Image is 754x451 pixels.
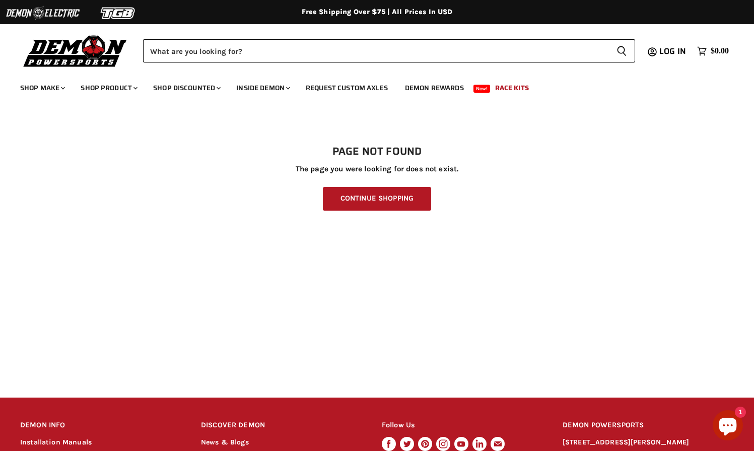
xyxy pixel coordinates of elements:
ul: Main menu [13,74,726,98]
a: Installation Manuals [20,438,92,446]
form: Product [143,39,635,62]
h2: DEMON INFO [20,414,182,437]
h2: Follow Us [382,414,543,437]
a: Request Custom Axles [298,78,395,98]
a: Shop Make [13,78,71,98]
button: Search [608,39,635,62]
a: Demon Rewards [397,78,471,98]
span: New! [473,85,491,93]
a: News & Blogs [201,438,249,446]
h1: Page not found [20,146,734,158]
img: Demon Powersports [20,33,130,69]
p: [STREET_ADDRESS][PERSON_NAME] [563,437,734,448]
img: TGB Logo 2 [81,4,156,23]
a: Inside Demon [229,78,296,98]
a: Shop Product [73,78,144,98]
a: Shop Discounted [146,78,227,98]
img: Demon Electric Logo 2 [5,4,81,23]
input: Search [143,39,608,62]
p: The page you were looking for does not exist. [20,165,734,173]
a: Continue Shopping [323,187,431,211]
h2: DEMON POWERSPORTS [563,414,734,437]
inbox-online-store-chat: Shopify online store chat [710,410,746,443]
h2: DISCOVER DEMON [201,414,363,437]
a: Log in [655,47,692,56]
span: $0.00 [711,46,729,56]
a: $0.00 [692,44,734,58]
a: Race Kits [488,78,536,98]
span: Log in [659,45,686,57]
